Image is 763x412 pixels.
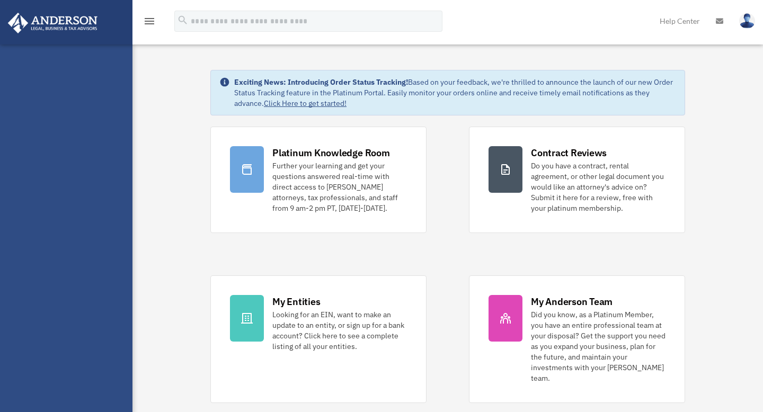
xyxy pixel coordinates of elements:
a: My Entities Looking for an EIN, want to make an update to an entity, or sign up for a bank accoun... [210,275,427,403]
div: Contract Reviews [531,146,607,159]
a: Contract Reviews Do you have a contract, rental agreement, or other legal document you would like... [469,127,685,233]
i: menu [143,15,156,28]
div: Based on your feedback, we're thrilled to announce the launch of our new Order Status Tracking fe... [234,77,676,109]
div: My Anderson Team [531,295,613,308]
div: Looking for an EIN, want to make an update to an entity, or sign up for a bank account? Click her... [272,309,407,352]
a: Click Here to get started! [264,98,347,108]
img: User Pic [739,13,755,29]
a: Platinum Knowledge Room Further your learning and get your questions answered real-time with dire... [210,127,427,233]
i: search [177,14,189,26]
a: My Anderson Team Did you know, as a Platinum Member, you have an entire professional team at your... [469,275,685,403]
div: Did you know, as a Platinum Member, you have an entire professional team at your disposal? Get th... [531,309,666,383]
div: Do you have a contract, rental agreement, or other legal document you would like an attorney's ad... [531,160,666,213]
strong: Exciting News: Introducing Order Status Tracking! [234,77,408,87]
div: My Entities [272,295,320,308]
div: Further your learning and get your questions answered real-time with direct access to [PERSON_NAM... [272,160,407,213]
div: Platinum Knowledge Room [272,146,390,159]
img: Anderson Advisors Platinum Portal [5,13,101,33]
a: menu [143,19,156,28]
